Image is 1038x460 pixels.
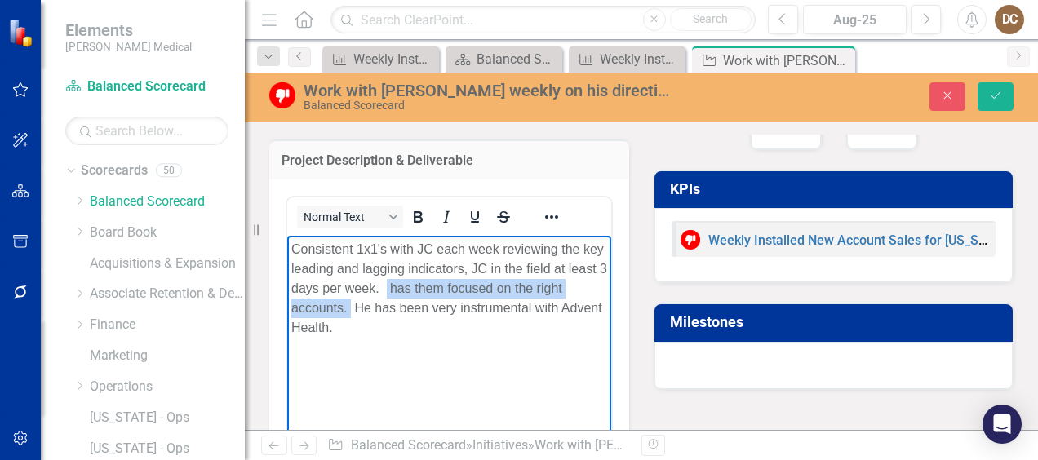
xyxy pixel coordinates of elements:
[573,49,681,69] a: Weekly Installed New Account Sales for [US_STATE] (YTD)
[90,440,245,458] a: [US_STATE] - Ops
[8,19,37,47] img: ClearPoint Strategy
[90,378,245,396] a: Operations
[304,100,675,112] div: Balanced Scorecard
[693,12,728,25] span: Search
[995,5,1024,34] button: DC
[670,181,1003,197] h3: KPIs
[477,49,558,69] div: Balanced Scorecard Welcome Page
[90,223,245,242] a: Board Book
[327,436,629,455] div: » »
[304,210,384,223] span: Normal Text
[269,82,295,108] img: Below Target
[326,49,435,69] a: Weekly Installed Key Account Sales (YTD & Major TBD)
[65,20,192,40] span: Elements
[670,8,752,31] button: Search
[432,206,460,228] button: Italic
[809,11,901,30] div: Aug-25
[81,161,148,180] a: Scorecards
[90,285,245,303] a: Associate Retention & Development
[90,316,245,334] a: Finance
[65,117,228,145] input: Search Below...
[90,192,245,211] a: Balanced Scorecard
[297,206,403,228] button: Block Normal Text
[156,164,182,178] div: 50
[65,77,228,96] a: Balanced Scorecard
[490,206,517,228] button: Strikethrough
[450,49,558,69] a: Balanced Scorecard Welcome Page
[723,51,851,71] div: Work with [PERSON_NAME] weekly on his direction and focus with his team, hold him accountable to ...
[90,347,245,365] a: Marketing
[681,230,700,250] img: Below Target
[351,437,466,453] a: Balanced Scorecard
[404,206,432,228] button: Bold
[282,153,617,168] h3: Project Description & Deliverable
[461,206,489,228] button: Underline
[472,437,528,453] a: Initiatives
[983,405,1022,444] div: Open Intercom Messenger
[670,314,1003,330] h3: Milestones
[330,6,756,34] input: Search ClearPoint...
[538,206,566,228] button: Reveal or hide additional toolbar items
[353,49,435,69] div: Weekly Installed Key Account Sales (YTD & Major TBD)
[600,49,681,69] div: Weekly Installed New Account Sales for [US_STATE] (YTD)
[90,409,245,427] a: [US_STATE] - Ops
[90,254,245,273] a: Acquisitions & Expansion
[304,82,675,100] div: Work with [PERSON_NAME] weekly on his direction and focus with his team, hold him accountable to ...
[65,40,192,53] small: [PERSON_NAME] Medical
[803,5,907,34] button: Aug-25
